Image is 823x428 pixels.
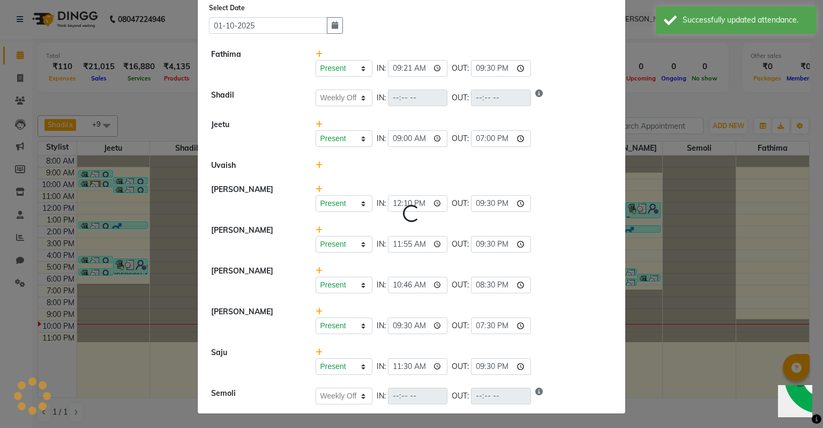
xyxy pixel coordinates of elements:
[377,239,386,250] span: IN:
[452,320,469,331] span: OUT:
[683,14,809,26] div: Successfully updated attendance.
[452,133,469,144] span: OUT:
[377,279,386,291] span: IN:
[377,92,386,104] span: IN:
[535,388,543,404] i: Show reason
[452,198,469,209] span: OUT:
[377,320,386,331] span: IN:
[452,279,469,291] span: OUT:
[203,119,308,147] div: Jeetu
[452,239,469,250] span: OUT:
[778,385,812,417] iframe: chat widget
[452,92,469,104] span: OUT:
[203,49,308,77] div: Fathima
[203,90,308,106] div: Shadil
[203,225,308,253] div: [PERSON_NAME]
[377,361,386,372] span: IN:
[203,184,308,212] div: [PERSON_NAME]
[535,90,543,106] i: Show reason
[203,347,308,375] div: Saju
[377,390,386,402] span: IN:
[209,3,245,13] label: Select Date
[377,133,386,144] span: IN:
[209,17,327,34] input: Select date
[452,390,469,402] span: OUT:
[452,63,469,74] span: OUT:
[377,63,386,74] span: IN:
[377,198,386,209] span: IN:
[203,265,308,293] div: [PERSON_NAME]
[203,388,308,404] div: Semoli
[203,306,308,334] div: [PERSON_NAME]
[452,361,469,372] span: OUT:
[203,160,308,171] div: Uvaish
